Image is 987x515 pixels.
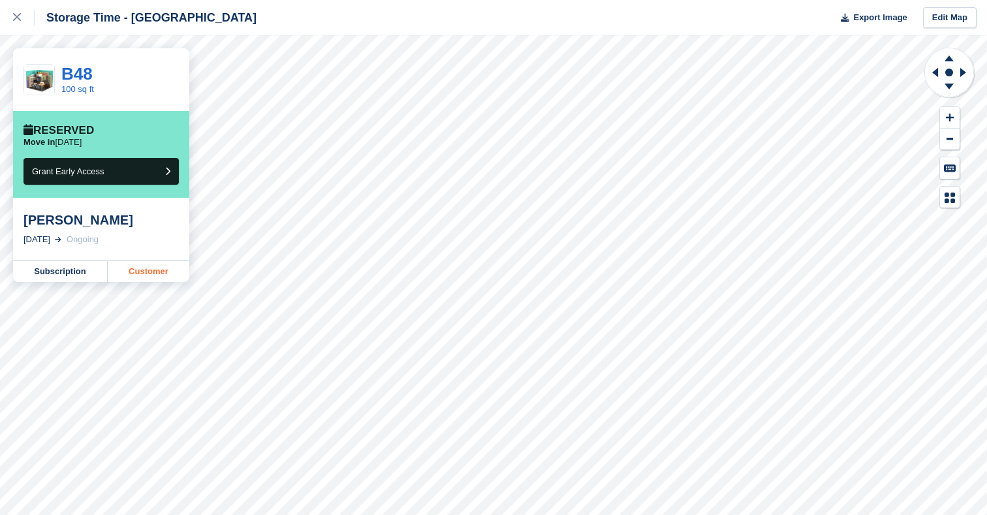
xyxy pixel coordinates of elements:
a: Subscription [13,261,108,282]
button: Zoom In [940,107,960,129]
img: arrow-right-light-icn-cde0832a797a2874e46488d9cf13f60e5c3a73dbe684e267c42b8395dfbc2abf.svg [55,237,61,242]
div: Ongoing [67,233,99,246]
button: Map Legend [940,187,960,208]
div: Storage Time - [GEOGRAPHIC_DATA] [35,10,257,25]
div: [DATE] [23,233,50,246]
p: [DATE] [23,137,82,148]
span: Move in [23,137,55,147]
button: Zoom Out [940,129,960,150]
span: Export Image [853,11,907,24]
a: Customer [108,261,189,282]
button: Grant Early Access [23,158,179,185]
a: B48 [61,64,93,84]
div: Reserved [23,124,94,137]
span: Grant Early Access [32,166,104,176]
a: 100 sq ft [61,84,94,94]
a: Edit Map [923,7,977,29]
button: Export Image [833,7,907,29]
div: [PERSON_NAME] [23,212,179,228]
button: Keyboard Shortcuts [940,157,960,179]
img: 100ft.jpg [24,65,54,95]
